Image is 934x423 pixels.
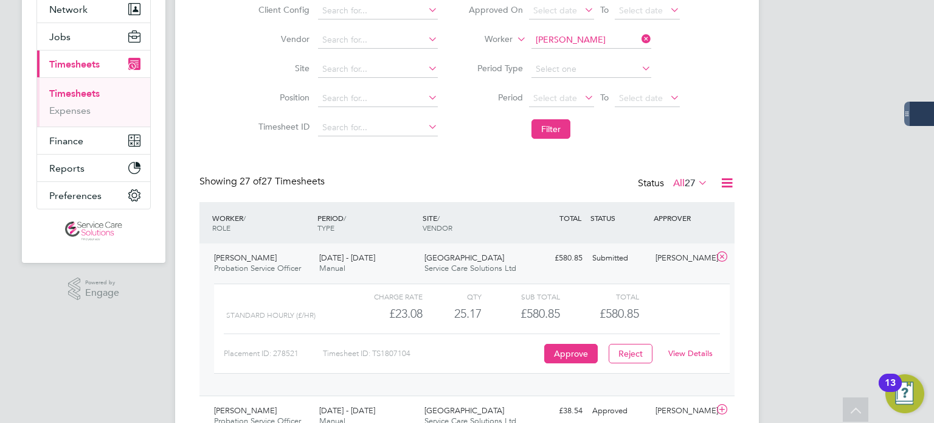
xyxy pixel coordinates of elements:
[49,163,85,174] span: Reports
[85,288,119,298] span: Engage
[587,207,651,229] div: STATUS
[318,119,438,136] input: Search for...
[240,175,325,187] span: 27 Timesheets
[424,253,504,263] span: [GEOGRAPHIC_DATA]
[68,278,120,301] a: Powered byEngage
[318,2,438,19] input: Search for...
[619,5,663,16] span: Select date
[65,222,122,241] img: servicecare-logo-retina.png
[49,4,88,15] span: Network
[423,289,482,304] div: QTY
[651,401,714,421] div: [PERSON_NAME]
[240,175,261,187] span: 27 of
[531,61,651,78] input: Select one
[37,155,150,181] button: Reports
[323,344,541,363] div: Timesheet ID: TS1807104
[531,119,570,139] button: Filter
[524,248,587,268] div: £580.85
[424,405,504,416] span: [GEOGRAPHIC_DATA]
[319,253,375,263] span: [DATE] - [DATE]
[243,213,246,223] span: /
[651,207,714,229] div: APPROVER
[885,383,896,399] div: 13
[318,90,438,107] input: Search for...
[651,248,714,268] div: [PERSON_NAME]
[37,127,150,154] button: Finance
[214,263,301,273] span: Probation Service Officer
[609,344,652,363] button: Reject
[319,405,375,416] span: [DATE] - [DATE]
[318,32,438,49] input: Search for...
[214,253,277,263] span: [PERSON_NAME]
[468,92,523,103] label: Period
[468,63,523,74] label: Period Type
[49,105,91,116] a: Expenses
[482,289,560,304] div: Sub Total
[37,182,150,209] button: Preferences
[619,93,663,103] span: Select date
[49,135,83,147] span: Finance
[226,311,316,320] span: Standard Hourly (£/HR)
[533,5,577,16] span: Select date
[49,190,102,201] span: Preferences
[458,33,513,46] label: Worker
[597,2,612,18] span: To
[344,289,423,304] div: Charge rate
[524,401,587,421] div: £38.54
[423,223,452,232] span: VENDOR
[468,4,523,15] label: Approved On
[255,121,310,132] label: Timesheet ID
[531,32,651,49] input: Search for...
[344,304,423,324] div: £23.08
[885,374,924,413] button: Open Resource Center, 13 new notifications
[559,213,581,223] span: TOTAL
[685,177,696,189] span: 27
[344,213,346,223] span: /
[224,344,323,363] div: Placement ID: 278521
[587,248,651,268] div: Submitted
[37,23,150,50] button: Jobs
[423,304,482,324] div: 25.17
[533,93,577,103] span: Select date
[560,289,638,304] div: Total
[424,263,516,273] span: Service Care Solutions Ltd
[319,263,345,273] span: Manual
[482,304,560,324] div: £580.85
[420,207,525,239] div: SITE
[314,207,420,239] div: PERIOD
[587,401,651,421] div: Approved
[199,175,327,188] div: Showing
[49,88,100,99] a: Timesheets
[209,207,314,239] div: WORKER
[638,175,710,192] div: Status
[214,405,277,416] span: [PERSON_NAME]
[37,51,150,77] button: Timesheets
[317,223,334,232] span: TYPE
[318,61,438,78] input: Search for...
[255,63,310,74] label: Site
[437,213,440,223] span: /
[544,344,598,363] button: Approve
[597,89,612,105] span: To
[37,77,150,127] div: Timesheets
[255,92,310,103] label: Position
[36,222,151,241] a: Go to home page
[255,33,310,44] label: Vendor
[668,348,713,358] a: View Details
[255,4,310,15] label: Client Config
[673,177,708,189] label: All
[212,223,230,232] span: ROLE
[49,58,100,70] span: Timesheets
[85,278,119,288] span: Powered by
[600,306,639,321] span: £580.85
[49,31,71,43] span: Jobs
